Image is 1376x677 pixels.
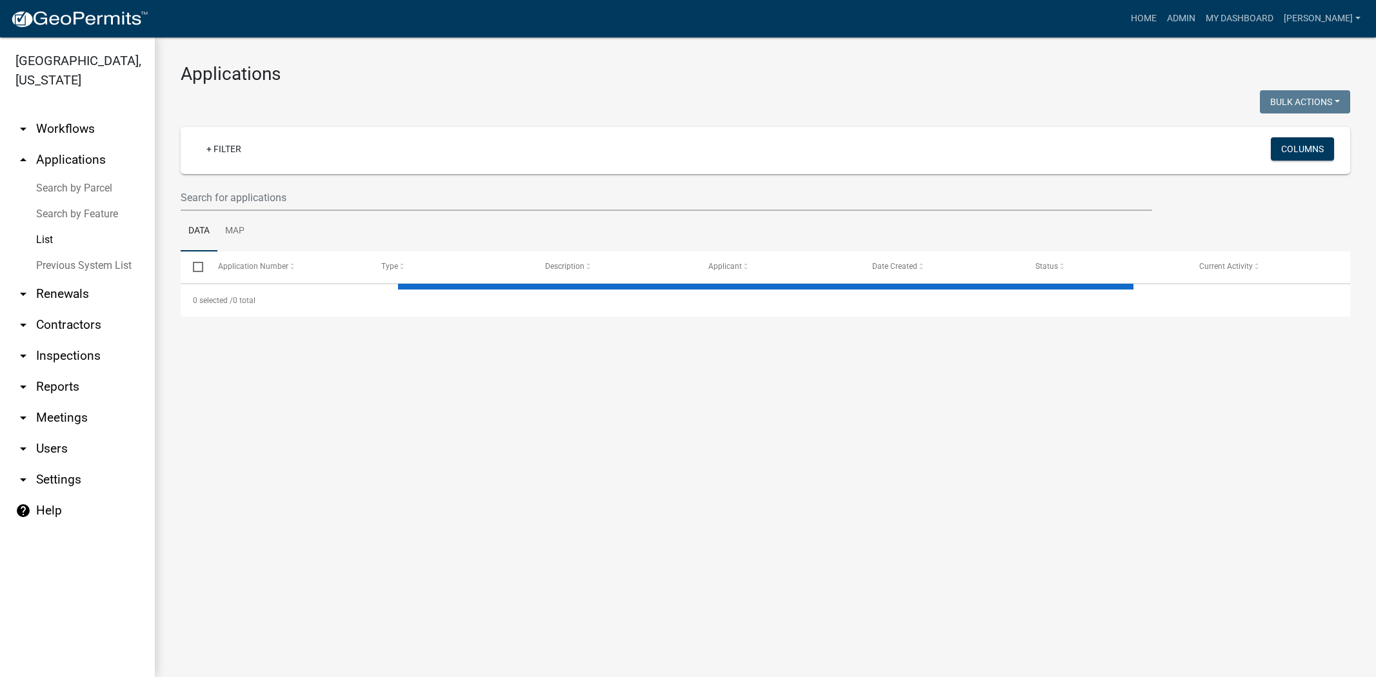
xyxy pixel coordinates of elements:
[15,503,31,518] i: help
[15,152,31,168] i: arrow_drop_up
[1023,251,1187,282] datatable-header-cell: Status
[193,296,233,305] span: 0 selected /
[1271,137,1334,161] button: Columns
[15,441,31,456] i: arrow_drop_down
[532,251,696,282] datatable-header-cell: Description
[15,472,31,487] i: arrow_drop_down
[1162,6,1201,31] a: Admin
[205,251,369,282] datatable-header-cell: Application Number
[1035,262,1058,271] span: Status
[872,262,917,271] span: Date Created
[1126,6,1162,31] a: Home
[545,262,584,271] span: Description
[15,348,31,364] i: arrow_drop_down
[696,251,860,282] datatable-header-cell: Applicant
[708,262,742,271] span: Applicant
[1199,262,1253,271] span: Current Activity
[181,184,1152,211] input: Search for applications
[1201,6,1279,31] a: My Dashboard
[181,63,1350,85] h3: Applications
[1279,6,1366,31] a: [PERSON_NAME]
[15,121,31,137] i: arrow_drop_down
[1186,251,1350,282] datatable-header-cell: Current Activity
[381,262,398,271] span: Type
[217,211,252,252] a: Map
[15,286,31,302] i: arrow_drop_down
[1260,90,1350,113] button: Bulk Actions
[181,251,205,282] datatable-header-cell: Select
[15,410,31,426] i: arrow_drop_down
[181,211,217,252] a: Data
[218,262,288,271] span: Application Number
[181,284,1350,317] div: 0 total
[369,251,533,282] datatable-header-cell: Type
[15,317,31,333] i: arrow_drop_down
[196,137,252,161] a: + Filter
[859,251,1023,282] datatable-header-cell: Date Created
[15,379,31,395] i: arrow_drop_down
